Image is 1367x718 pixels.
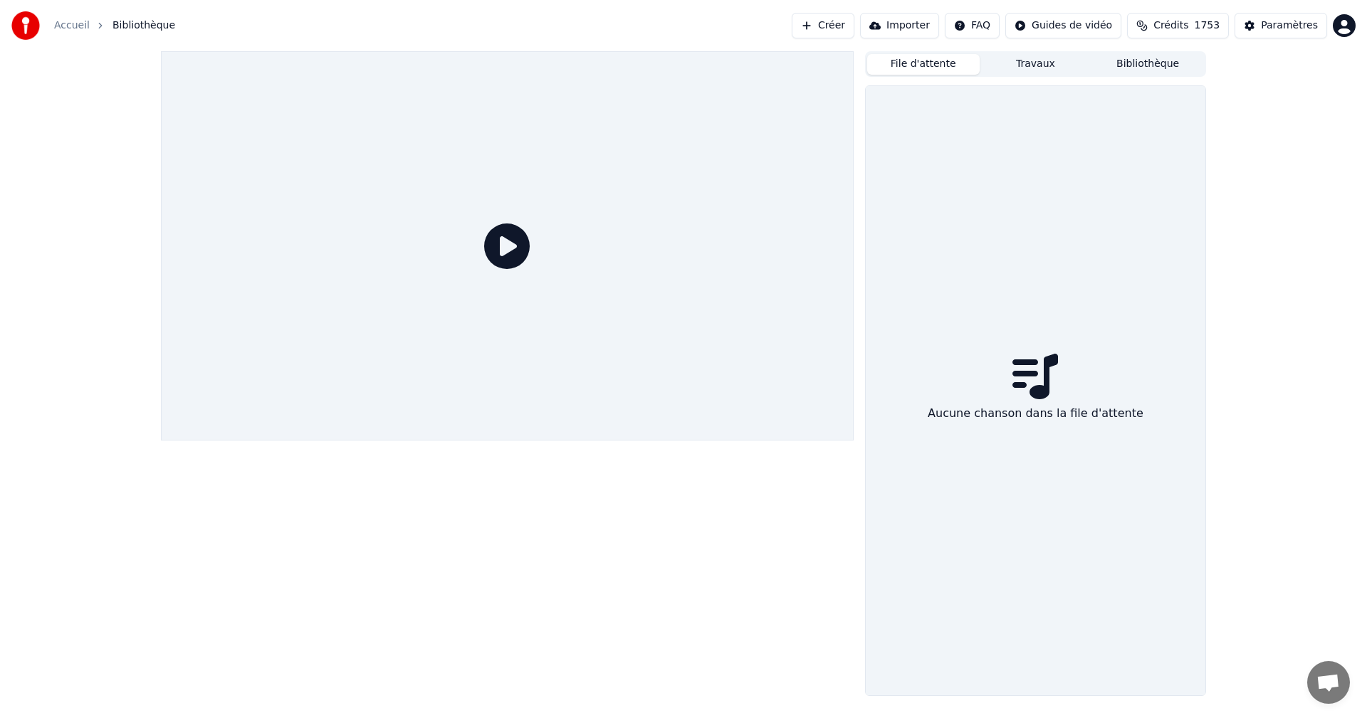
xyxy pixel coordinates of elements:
[112,19,175,33] span: Bibliothèque
[1261,19,1318,33] div: Paramètres
[792,13,854,38] button: Créer
[11,11,40,40] img: youka
[1005,13,1121,38] button: Guides de vidéo
[54,19,90,33] a: Accueil
[54,19,175,33] nav: breadcrumb
[980,54,1092,75] button: Travaux
[945,13,1000,38] button: FAQ
[867,54,980,75] button: File d'attente
[1235,13,1327,38] button: Paramètres
[1091,54,1204,75] button: Bibliothèque
[1127,13,1229,38] button: Crédits1753
[1153,19,1188,33] span: Crédits
[1307,661,1350,704] a: Ouvrir le chat
[860,13,939,38] button: Importer
[922,399,1149,428] div: Aucune chanson dans la file d'attente
[1195,19,1220,33] span: 1753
